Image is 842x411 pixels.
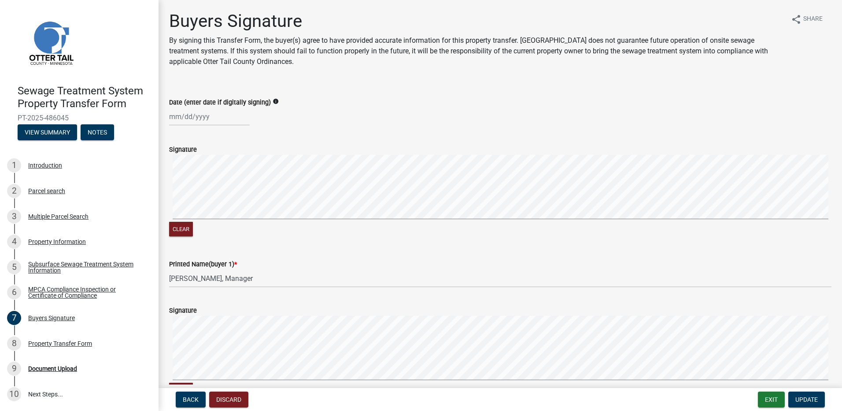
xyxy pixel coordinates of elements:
div: 3 [7,209,21,224]
div: Parcel search [28,188,65,194]
div: 5 [7,260,21,274]
div: Subsurface Sewage Treatment System Information [28,261,144,273]
div: 10 [7,387,21,401]
button: Clear [169,222,193,236]
button: View Summary [18,124,77,140]
div: 4 [7,235,21,249]
wm-modal-confirm: Notes [81,129,114,136]
span: Back [183,396,199,403]
label: Signature [169,147,197,153]
i: info [273,98,279,105]
h4: Sewage Treatment System Property Transfer Form [18,85,151,110]
img: Otter Tail County, Minnesota [18,9,84,75]
p: By signing this Transfer Form, the buyer(s) agree to have provided accurate information for this ... [169,35,784,67]
button: Clear [169,383,193,397]
div: Buyers Signature [28,315,75,321]
button: Exit [758,392,785,407]
span: Share [803,14,823,25]
div: Document Upload [28,366,77,372]
label: Date (enter date if digitally signing) [169,100,271,106]
div: 7 [7,311,21,325]
button: Notes [81,124,114,140]
button: shareShare [784,11,830,28]
div: 8 [7,336,21,351]
div: Property Transfer Form [28,340,92,347]
div: 6 [7,285,21,299]
button: Discard [209,392,248,407]
div: MPCA Compliance Inspection or Certificate of Compliance [28,286,144,299]
wm-modal-confirm: Summary [18,129,77,136]
div: Introduction [28,162,62,168]
span: PT-2025-486045 [18,114,141,122]
div: 9 [7,362,21,376]
label: Signature [169,308,197,314]
div: 2 [7,184,21,198]
h1: Buyers Signature [169,11,784,32]
div: Property Information [28,239,86,245]
span: Update [795,396,818,403]
input: mm/dd/yyyy [169,108,250,126]
div: Multiple Parcel Search [28,213,89,220]
button: Back [176,392,206,407]
label: Printed Name(buyer 1) [169,262,237,268]
button: Update [788,392,825,407]
i: share [791,14,801,25]
div: 1 [7,158,21,172]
